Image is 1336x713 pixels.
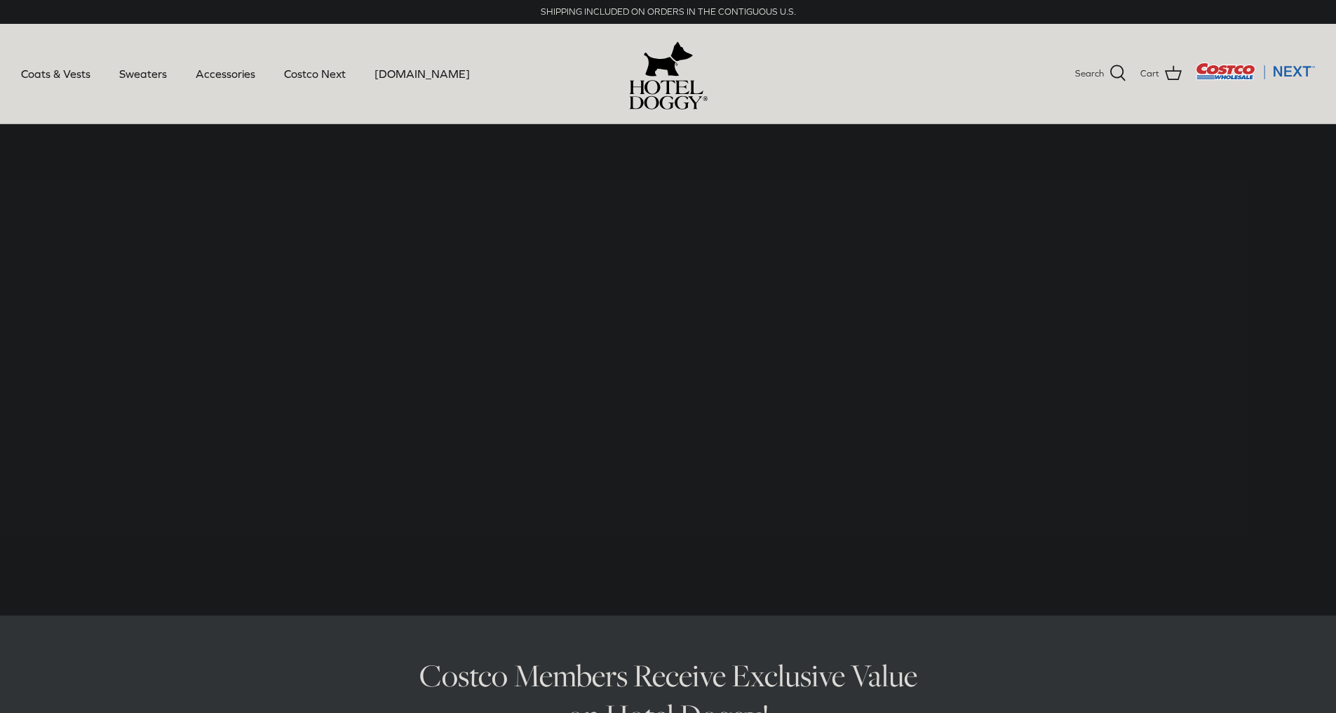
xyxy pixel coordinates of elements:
span: Cart [1140,67,1159,81]
a: Cart [1140,65,1182,83]
a: Sweaters [107,50,180,98]
img: hoteldoggycom [629,80,708,109]
a: hoteldoggy.com hoteldoggycom [629,38,708,109]
a: Visit Costco Next [1196,72,1315,82]
a: [DOMAIN_NAME] [362,50,483,98]
a: Coats & Vests [8,50,103,98]
a: Search [1075,65,1126,83]
a: Accessories [183,50,268,98]
a: Costco Next [271,50,358,98]
img: hoteldoggy.com [644,38,693,80]
span: Search [1075,67,1104,81]
img: Costco Next [1196,62,1315,80]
